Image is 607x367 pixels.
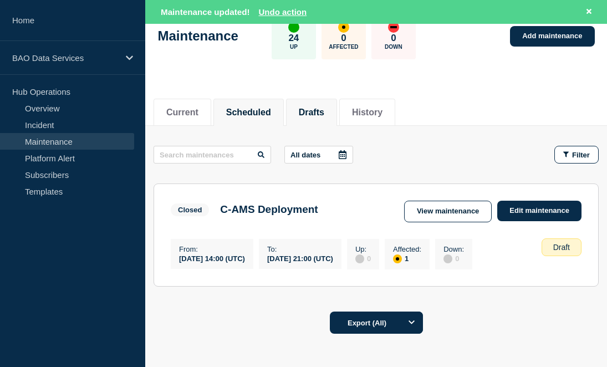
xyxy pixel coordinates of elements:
p: Affected [329,44,358,50]
div: 0 [443,253,464,263]
h1: Maintenance [158,28,238,44]
span: Filter [572,151,590,159]
p: Down : [443,245,464,253]
p: From : [179,245,245,253]
div: affected [393,254,402,263]
div: 0 [355,253,371,263]
div: 1 [393,253,421,263]
p: BAO Data Services [12,53,119,63]
button: Scheduled [226,108,271,118]
div: [DATE] 21:00 (UTC) [267,253,333,263]
p: 0 [341,33,346,44]
button: Drafts [299,108,324,118]
input: Search maintenances [154,146,271,164]
p: To : [267,245,333,253]
p: All dates [290,151,320,159]
div: up [288,22,299,33]
p: Down [385,44,402,50]
div: Draft [542,238,582,256]
button: History [352,108,382,118]
div: disabled [443,254,452,263]
span: Maintenance updated! [161,7,250,17]
div: Closed [178,206,202,214]
button: Filter [554,146,599,164]
button: All dates [284,146,353,164]
div: down [388,22,399,33]
p: Up [290,44,298,50]
div: disabled [355,254,364,263]
button: Current [166,108,198,118]
p: Affected : [393,245,421,253]
p: 24 [288,33,299,44]
div: affected [338,22,349,33]
a: Edit maintenance [497,201,582,221]
button: Undo action [259,7,307,17]
button: Options [401,312,423,334]
div: [DATE] 14:00 (UTC) [179,253,245,263]
button: Export (All) [330,312,423,334]
p: 0 [391,33,396,44]
h3: C-AMS Deployment [220,203,318,216]
p: Up : [355,245,371,253]
a: Add maintenance [510,26,594,47]
a: View maintenance [404,201,492,222]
